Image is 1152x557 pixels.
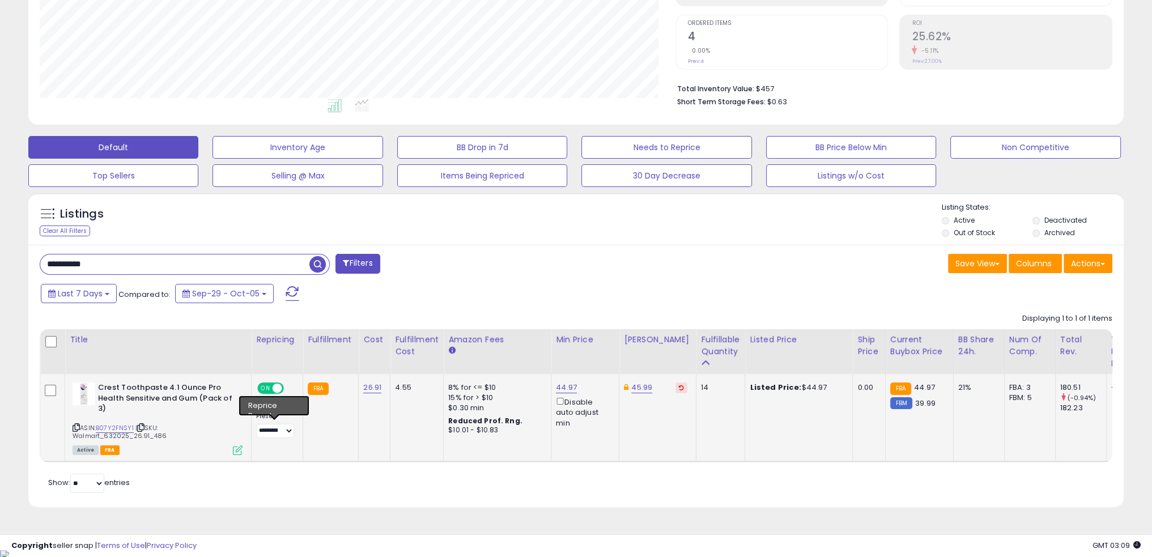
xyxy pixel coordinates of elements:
[750,382,801,393] b: Listed Price:
[282,384,300,393] span: OFF
[40,226,90,236] div: Clear All Filters
[192,288,260,299] span: Sep-29 - Oct-05
[556,396,610,428] div: Disable auto adjust min
[912,58,941,65] small: Prev: 27.00%
[1111,382,1129,393] div: -1.72
[397,136,567,159] button: BB Drop in 7d
[958,382,996,393] div: 21%
[11,541,197,551] div: seller snap | |
[915,398,936,409] span: 39.99
[912,30,1112,45] h2: 25.62%
[677,84,754,93] b: Total Inventory Value:
[1044,228,1075,237] label: Archived
[1093,540,1141,551] span: 2025-10-13 03:09 GMT
[954,215,975,225] label: Active
[942,202,1124,213] p: Listing States:
[1009,334,1051,358] div: Num of Comp.
[335,254,380,274] button: Filters
[631,382,652,393] a: 45.99
[212,136,382,159] button: Inventory Age
[11,540,53,551] strong: Copyright
[98,382,236,417] b: Crest Toothpaste 4.1 Ounce Pro Health Sensitive and Gum (Pack of 3)
[448,334,546,346] div: Amazon Fees
[448,416,522,426] b: Reduced Prof. Rng.
[1068,393,1096,402] small: (-0.94%)
[1009,393,1047,403] div: FBM: 5
[395,382,435,393] div: 4.55
[958,334,1000,358] div: BB Share 24h.
[448,393,542,403] div: 15% for > $10
[688,20,888,27] span: Ordered Items
[212,164,382,187] button: Selling @ Max
[395,334,439,358] div: Fulfillment Cost
[1009,382,1047,393] div: FBA: 3
[1016,258,1052,269] span: Columns
[750,334,848,346] div: Listed Price
[1060,334,1102,358] div: Total Rev.
[581,164,751,187] button: 30 Day Decrease
[28,164,198,187] button: Top Sellers
[363,334,385,346] div: Cost
[912,20,1112,27] span: ROI
[948,254,1007,273] button: Save View
[1111,334,1133,369] div: Total Rev. Diff.
[73,423,167,440] span: | SKU: Walmart_632025_26.91_486
[256,413,294,438] div: Preset:
[397,164,567,187] button: Items Being Repriced
[556,334,614,346] div: Min Price
[954,228,995,237] label: Out of Stock
[448,426,542,435] div: $10.01 - $10.83
[41,284,117,303] button: Last 7 Days
[100,445,120,455] span: FBA
[73,445,99,455] span: All listings currently available for purchase on Amazon
[73,382,95,405] img: 31EKp6yPEFL._SL40_.jpg
[58,288,103,299] span: Last 7 Days
[857,382,876,393] div: 0.00
[256,334,298,346] div: Repricing
[448,382,542,393] div: 8% for <= $10
[70,334,246,346] div: Title
[556,382,577,393] a: 44.97
[1060,382,1106,393] div: 180.51
[118,289,171,300] span: Compared to:
[688,58,704,65] small: Prev: 4
[28,136,198,159] button: Default
[1022,313,1112,324] div: Displaying 1 to 1 of 1 items
[308,334,354,346] div: Fulfillment
[1060,403,1106,413] div: 182.23
[1064,254,1112,273] button: Actions
[147,540,197,551] a: Privacy Policy
[48,477,130,488] span: Show: entries
[677,81,1104,95] li: $457
[97,540,145,551] a: Terms of Use
[701,334,740,358] div: Fulfillable Quantity
[1044,215,1087,225] label: Deactivated
[767,96,787,107] span: $0.63
[890,334,949,358] div: Current Buybox Price
[890,382,911,395] small: FBA
[917,46,938,55] small: -5.11%
[448,346,455,356] small: Amazon Fees.
[448,403,542,413] div: $0.30 min
[677,97,766,107] b: Short Term Storage Fees:
[890,397,912,409] small: FBM
[688,30,888,45] h2: 4
[857,334,880,358] div: Ship Price
[363,382,381,393] a: 26.91
[701,382,736,393] div: 14
[688,46,711,55] small: 0.00%
[175,284,274,303] button: Sep-29 - Oct-05
[256,400,287,410] div: Low. FBA
[308,382,329,395] small: FBA
[766,164,936,187] button: Listings w/o Cost
[766,136,936,159] button: BB Price Below Min
[60,206,104,222] h5: Listings
[750,382,844,393] div: $44.97
[258,384,273,393] span: ON
[914,382,935,393] span: 44.97
[581,136,751,159] button: Needs to Reprice
[624,334,691,346] div: [PERSON_NAME]
[73,382,243,454] div: ASIN:
[1009,254,1062,273] button: Columns
[96,423,134,433] a: B07Y2FNSY1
